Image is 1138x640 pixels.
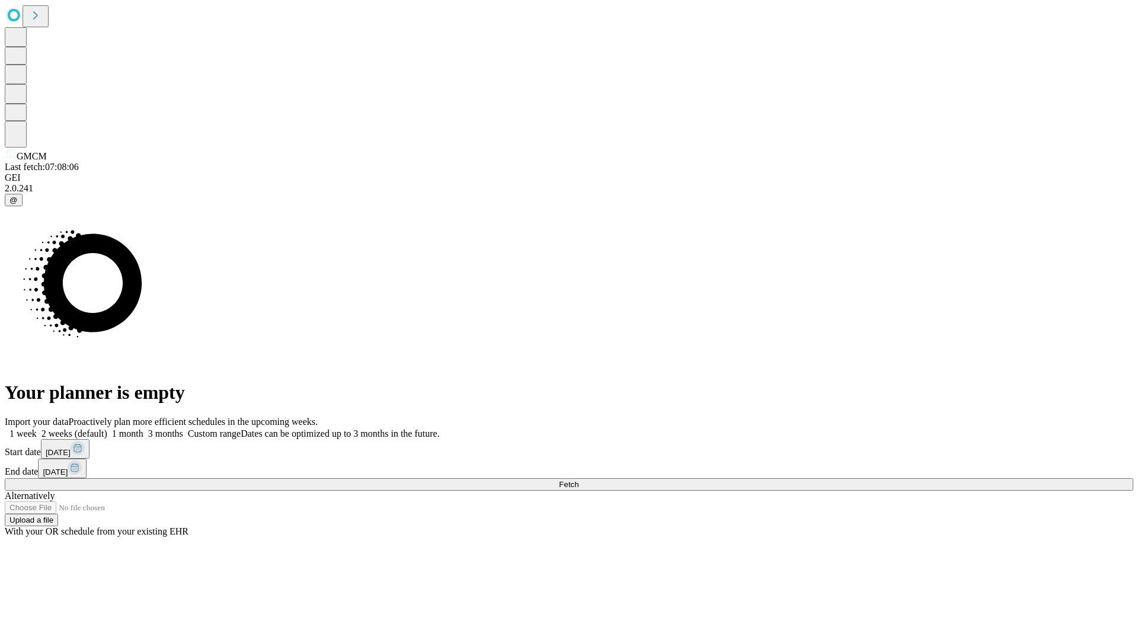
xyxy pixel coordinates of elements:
[41,428,107,439] span: 2 weeks (default)
[46,448,71,457] span: [DATE]
[5,478,1133,491] button: Fetch
[112,428,143,439] span: 1 month
[17,151,47,161] span: GMCM
[5,382,1133,404] h1: Your planner is empty
[5,194,23,206] button: @
[41,439,89,459] button: [DATE]
[5,459,1133,478] div: End date
[43,468,68,476] span: [DATE]
[38,459,87,478] button: [DATE]
[559,480,578,489] span: Fetch
[5,526,188,536] span: With your OR schedule from your existing EHR
[9,428,37,439] span: 1 week
[5,172,1133,183] div: GEI
[5,417,69,427] span: Import your data
[148,428,183,439] span: 3 months
[5,162,79,172] span: Last fetch: 07:08:06
[5,514,58,526] button: Upload a file
[9,196,18,204] span: @
[5,439,1133,459] div: Start date
[5,183,1133,194] div: 2.0.241
[188,428,241,439] span: Custom range
[69,417,318,427] span: Proactively plan more efficient schedules in the upcoming weeks.
[5,491,55,501] span: Alternatively
[241,428,439,439] span: Dates can be optimized up to 3 months in the future.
